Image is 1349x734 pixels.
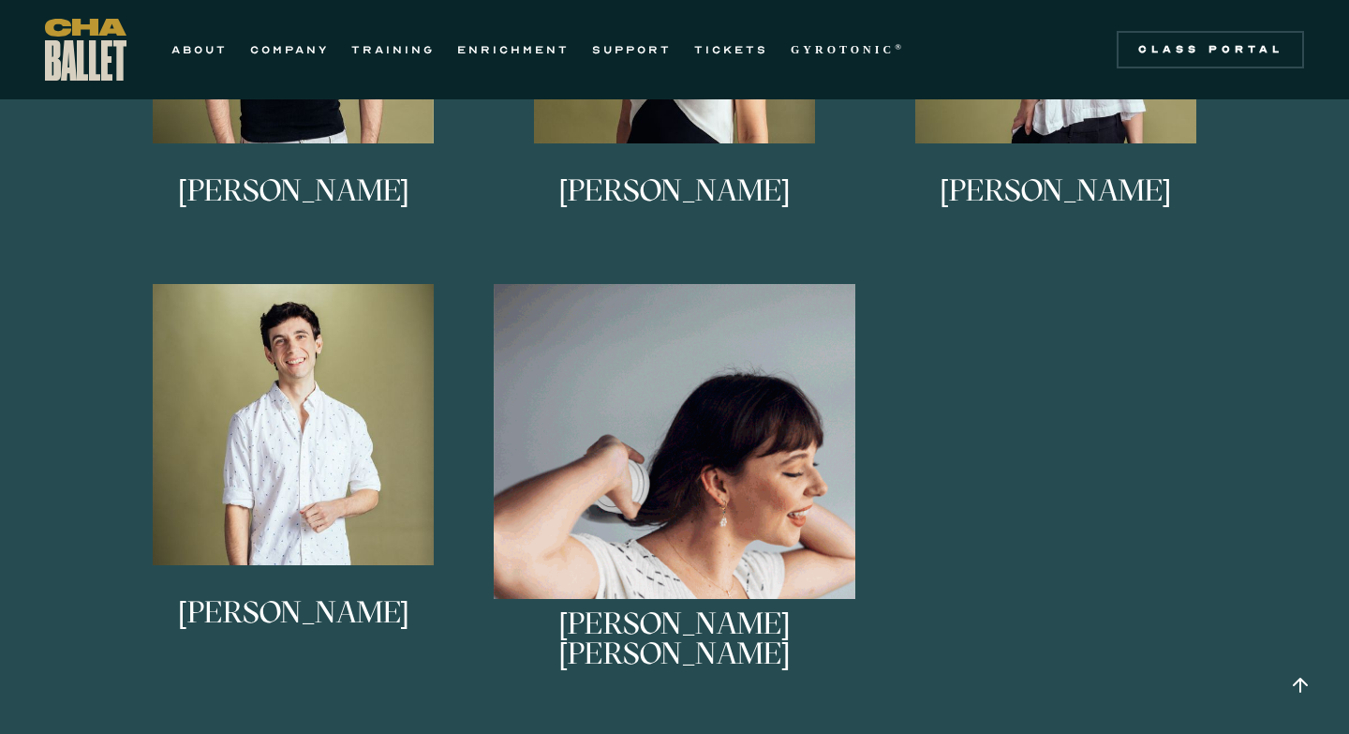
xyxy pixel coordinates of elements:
[351,38,435,61] a: TRAINING
[494,284,856,678] a: [PERSON_NAME] [PERSON_NAME]
[45,19,126,81] a: home
[112,284,475,678] a: [PERSON_NAME]
[895,42,905,52] sup: ®
[791,43,895,56] strong: GYROTONIC
[178,175,409,237] h3: [PERSON_NAME]
[592,38,672,61] a: SUPPORT
[250,38,329,61] a: COMPANY
[457,38,570,61] a: ENRICHMENT
[1117,31,1304,68] a: Class Portal
[694,38,768,61] a: TICKETS
[791,38,905,61] a: GYROTONIC®
[494,608,856,670] h3: [PERSON_NAME] [PERSON_NAME]
[559,175,791,237] h3: [PERSON_NAME]
[178,597,409,659] h3: [PERSON_NAME]
[1128,42,1293,57] div: Class Portal
[940,175,1171,237] h3: [PERSON_NAME]
[171,38,228,61] a: ABOUT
